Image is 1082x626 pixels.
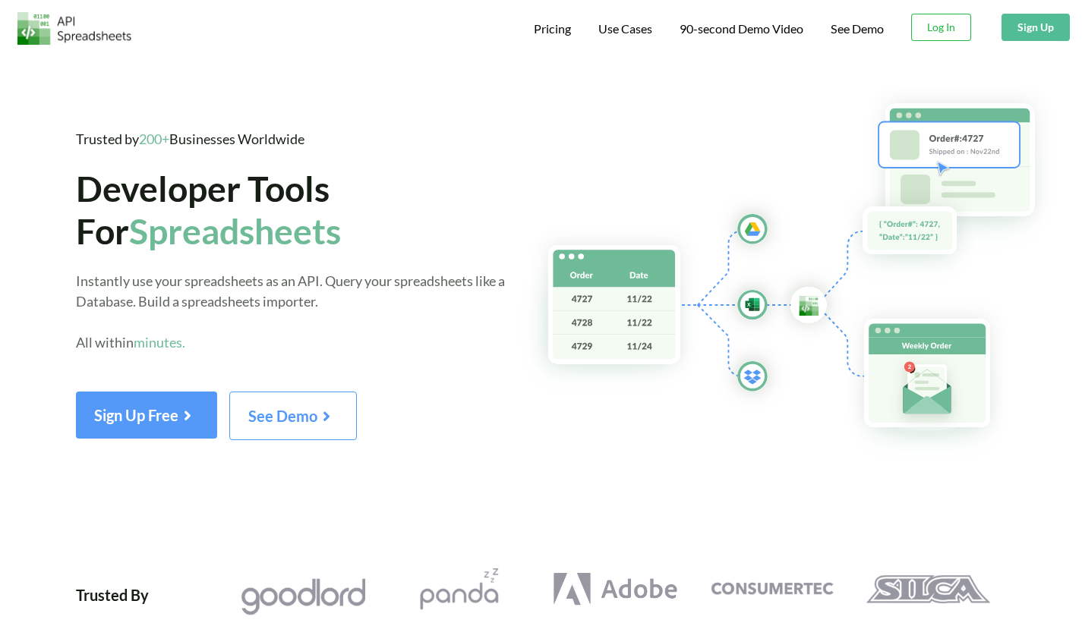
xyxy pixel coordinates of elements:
span: Spreadsheets [129,209,341,252]
span: minutes. [134,334,185,351]
a: See Demo [831,21,884,37]
img: Goodlord Logo [241,576,366,617]
button: See Demo [229,392,357,440]
span: Pricing [534,21,571,36]
a: Consumertec Logo [693,568,850,610]
a: See Demo [229,412,357,425]
img: Silca Logo [866,568,991,610]
button: Sign Up [1002,14,1070,41]
img: Adobe Logo [553,568,678,610]
button: Log In [911,14,971,41]
a: Adobe Logo [538,568,694,610]
button: Sign Up Free [76,392,217,439]
div: Trusted By [76,568,149,617]
span: 200+ [139,131,169,147]
a: Silca Logo [850,568,1006,610]
span: Instantly use your spreadsheets as an API. Query your spreadsheets like a Database. Build a sprea... [76,272,505,351]
a: Goodlord Logo [225,568,381,617]
img: Pandazzz Logo [396,568,522,609]
img: Logo.png [17,12,131,45]
img: Hero Spreadsheet Flow [519,83,1082,462]
span: Sign Up Free [94,406,199,424]
img: Consumertec Logo [709,568,834,610]
span: See Demo [248,407,338,425]
span: Trusted by Businesses Worldwide [76,131,304,147]
a: Pandazzz Logo [381,568,538,609]
span: Use Cases [598,21,652,36]
span: Developer Tools For [76,167,341,252]
span: 90-second Demo Video [680,23,803,35]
